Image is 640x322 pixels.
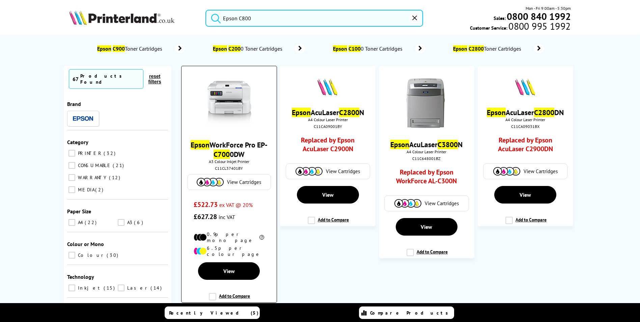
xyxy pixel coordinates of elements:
span: View [520,191,531,198]
mark: C100 [349,45,361,52]
span: A3 Colour Inkjet Printer [185,159,273,164]
span: Technology [67,273,94,280]
span: View Cartridges [227,179,261,185]
img: Cartridges [493,167,520,176]
mark: Epson [292,108,311,117]
input: A3 6 [118,219,124,226]
div: C11CA09001BY [285,124,370,129]
mark: C900 [113,45,125,52]
span: £627.28 [194,212,217,221]
span: 21 [113,162,126,168]
a: Replaced by Epson AcuLaser C2900N [292,136,363,157]
div: C11CL37401BY [187,166,271,171]
span: Customer Service: [470,23,571,31]
a: Epson C1000 Toner Cartridges [332,44,425,53]
span: 0 Toner Cartridges [212,45,285,52]
span: Paper Size [67,208,91,215]
span: 67 [73,76,79,82]
div: C11C648001BZ [384,156,469,161]
span: Inkjet [76,285,103,291]
span: Laser [126,285,150,291]
a: 0800 840 1992 [506,13,571,20]
button: reset filters [143,73,166,85]
img: Cartridges [394,199,421,208]
span: Toner Cartridges [96,45,165,52]
mark: Epson [333,45,347,52]
span: A3 [126,219,133,225]
input: Searc [205,10,423,27]
input: WARRANTY 12 [68,174,75,181]
mark: C2800 [534,108,554,117]
img: Printerland Logo [69,10,174,25]
label: Add to Compare [308,217,349,230]
div: C11CA09031BX [483,124,568,129]
a: Epson C2800Toner Cartridges [452,44,544,53]
input: PRINTER 32 [68,150,75,157]
span: View Cartridges [326,168,360,175]
span: inc VAT [219,214,235,220]
a: View [396,218,458,236]
span: Colour [76,252,106,258]
a: EpsonAcuLaserC3800N [390,140,463,149]
span: 0800 995 1992 [507,23,571,29]
span: WARRANTY [76,175,108,181]
a: View [494,186,556,204]
span: £522.73 [194,200,218,209]
img: minislashes.png [513,78,538,96]
span: Compare Products [370,310,452,316]
span: View Cartridges [425,200,459,207]
input: CONSUMABLE 21 [68,162,75,169]
mark: Epson [390,140,409,149]
img: c3800-front-thumb.jpg [401,78,452,128]
a: EpsonAcuLaserC2800DN [487,108,564,117]
a: View Cartridges [388,199,465,208]
img: Cartridges [197,178,224,186]
img: epson-ep-c7000dw-front-main-small.jpg [204,78,254,129]
a: EpsonAcuLaserC2800N [292,108,364,117]
span: A4 Colour Laser Printer [382,149,471,154]
mark: Epson [453,45,467,52]
span: A4 [76,219,84,225]
span: View [223,268,235,274]
span: 14 [150,285,163,291]
div: Products Found [80,73,140,85]
span: Mon - Fri 9:00am - 5:30pm [526,5,571,11]
span: 15 [104,285,116,291]
mark: Epson [97,45,111,52]
input: MEDIA 2 [68,186,75,193]
a: Replaced by Epson AcuLaser C2900DN [490,136,561,157]
span: PRINTER [76,150,103,156]
img: Epson [73,116,93,121]
mark: C700 [214,150,230,159]
input: Inkjet 15 [68,285,75,291]
input: A4 22 [68,219,75,226]
span: 32 [104,150,117,156]
mark: Epson [191,140,210,150]
img: minislashes.png [315,78,340,96]
span: Recently Viewed (5) [169,310,259,316]
a: EpsonWorkForce Pro EP-C7000DW [191,140,268,159]
span: Category [67,139,88,145]
a: Printerland Logo [69,10,197,26]
span: View Cartridges [524,168,558,175]
a: View [198,262,260,280]
span: 0 Toner Cartridges [332,45,405,52]
span: Toner Cartridges [452,45,524,52]
span: View [421,223,432,230]
a: Recently Viewed (5) [165,306,260,319]
img: Cartridges [296,167,323,176]
mark: Epson [213,45,227,52]
span: 6 [134,219,145,225]
mark: Epson [487,108,506,117]
input: Laser 14 [118,285,124,291]
mark: C2800 [469,45,484,52]
mark: C3800 [438,140,458,149]
span: 30 [107,252,120,258]
li: 6.5p per colour page [194,245,264,257]
span: 2 [95,187,105,193]
a: Compare Products [359,306,454,319]
li: 0.9p per mono page [194,231,264,243]
a: Epson C900Toner Cartridges [96,44,185,53]
input: Colour 30 [68,252,75,259]
span: Brand [67,101,81,107]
